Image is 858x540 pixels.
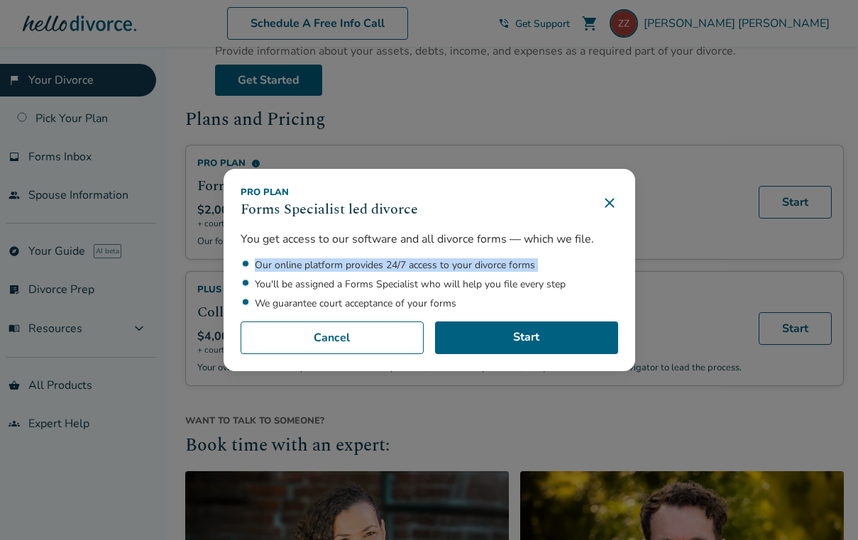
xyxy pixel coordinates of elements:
[255,297,618,310] li: We guarantee court acceptance of your forms
[435,321,618,354] a: Start
[255,258,618,272] li: Our online platform provides 24/7 access to your divorce forms
[241,321,424,354] button: Cancel
[255,277,618,291] li: You'll be assigned a Forms Specialist who will help you file every step
[787,472,858,540] iframe: Chat Widget
[241,199,418,220] h3: Forms Specialist led divorce
[241,186,418,199] div: Pro Plan
[241,231,618,247] p: You get access to our software and all divorce forms — which we file.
